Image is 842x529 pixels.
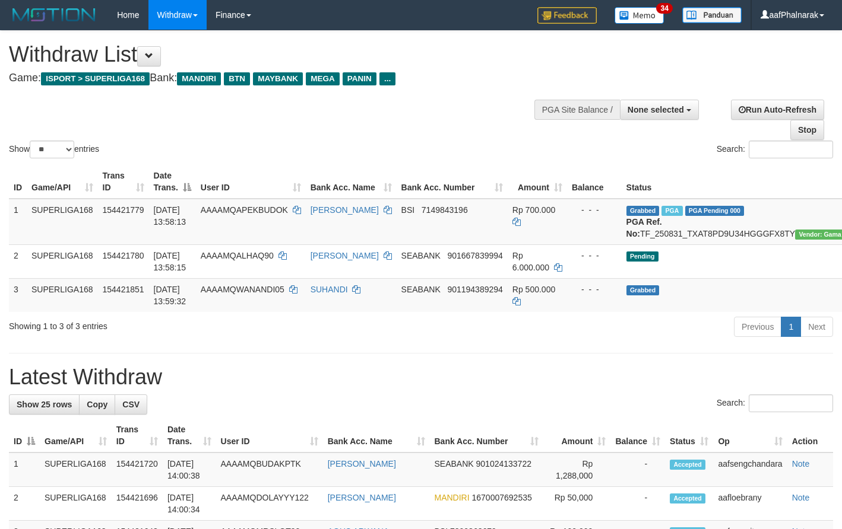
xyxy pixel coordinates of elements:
img: MOTION_logo.png [9,6,99,24]
th: Bank Acc. Name: activate to sort column ascending [323,419,430,452]
td: [DATE] 14:00:34 [163,487,216,521]
img: Feedback.jpg [537,7,597,24]
td: SUPERLIGA168 [27,244,98,278]
span: Grabbed [626,285,660,295]
span: [DATE] 13:59:32 [154,285,186,306]
a: Note [792,493,810,502]
th: Game/API: activate to sort column ascending [40,419,112,452]
td: aafloebrany [713,487,787,521]
span: MANDIRI [177,72,221,85]
span: SEABANK [435,459,474,469]
span: PGA Pending [685,206,745,216]
span: MEGA [306,72,340,85]
label: Search: [717,141,833,158]
a: CSV [115,394,147,415]
span: 154421779 [103,205,144,215]
span: ISPORT > SUPERLIGA168 [41,72,150,85]
th: Date Trans.: activate to sort column ascending [163,419,216,452]
img: Button%20Memo.svg [615,7,664,24]
a: Show 25 rows [9,394,80,415]
a: SUHANDI [311,285,348,294]
a: Note [792,459,810,469]
button: None selected [620,100,699,120]
span: [DATE] 13:58:13 [154,205,186,227]
td: 2 [9,244,27,278]
th: Amount: activate to sort column ascending [543,419,610,452]
a: Run Auto-Refresh [731,100,824,120]
span: BSI [401,205,415,215]
a: 1 [781,317,801,337]
input: Search: [749,394,833,412]
a: [PERSON_NAME] [328,459,396,469]
span: CSV [122,400,140,409]
a: [PERSON_NAME] [311,205,379,215]
span: 154421780 [103,251,144,260]
th: ID: activate to sort column descending [9,419,40,452]
a: Next [800,317,833,337]
span: SEABANK [401,285,441,294]
label: Show entries [9,141,99,158]
th: Date Trans.: activate to sort column descending [149,165,196,199]
span: Rp 500.000 [512,285,555,294]
th: Bank Acc. Number: activate to sort column ascending [397,165,508,199]
td: 1 [9,452,40,487]
img: panduan.png [682,7,742,23]
span: Rp 700.000 [512,205,555,215]
span: Show 25 rows [17,400,72,409]
span: MANDIRI [435,493,470,502]
span: SEABANK [401,251,441,260]
th: ID [9,165,27,199]
div: PGA Site Balance / [534,100,620,120]
td: - [610,487,665,521]
a: Stop [790,120,824,140]
span: Copy [87,400,107,409]
td: SUPERLIGA168 [27,199,98,245]
td: aafsengchandara [713,452,787,487]
div: - - - [572,250,617,262]
td: SUPERLIGA168 [27,278,98,312]
th: Status: activate to sort column ascending [665,419,713,452]
td: SUPERLIGA168 [40,487,112,521]
td: 1 [9,199,27,245]
th: Trans ID: activate to sort column ascending [98,165,149,199]
span: AAAAMQWANANDI05 [201,285,284,294]
td: Rp 50,000 [543,487,610,521]
th: Balance [567,165,622,199]
a: Copy [79,394,115,415]
a: Previous [734,317,781,337]
span: Grabbed [626,206,660,216]
td: 154421720 [112,452,163,487]
label: Search: [717,394,833,412]
td: SUPERLIGA168 [40,452,112,487]
td: Rp 1,288,000 [543,452,610,487]
a: [PERSON_NAME] [328,493,396,502]
th: User ID: activate to sort column ascending [196,165,306,199]
span: Accepted [670,493,705,503]
th: Op: activate to sort column ascending [713,419,787,452]
a: [PERSON_NAME] [311,251,379,260]
td: - [610,452,665,487]
th: Trans ID: activate to sort column ascending [112,419,163,452]
span: [DATE] 13:58:15 [154,251,186,272]
b: PGA Ref. No: [626,217,662,238]
span: Copy 901024133722 to clipboard [476,459,531,469]
div: - - - [572,283,617,295]
th: Game/API: activate to sort column ascending [27,165,98,199]
span: Pending [626,251,659,262]
span: BTN [224,72,250,85]
span: None selected [628,105,684,114]
span: Rp 6.000.000 [512,251,549,272]
th: User ID: activate to sort column ascending [216,419,323,452]
span: Copy 901194389294 to clipboard [447,285,502,294]
div: Showing 1 to 3 of 3 entries [9,316,342,332]
td: 2 [9,487,40,521]
td: AAAAMQDOLAYYY122 [216,487,323,521]
th: Amount: activate to sort column ascending [508,165,567,199]
td: 154421696 [112,487,163,521]
h1: Latest Withdraw [9,365,833,389]
th: Balance: activate to sort column ascending [610,419,665,452]
span: Accepted [670,460,705,470]
td: AAAAMQBUDAKPTK [216,452,323,487]
div: - - - [572,204,617,216]
span: MAYBANK [253,72,303,85]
